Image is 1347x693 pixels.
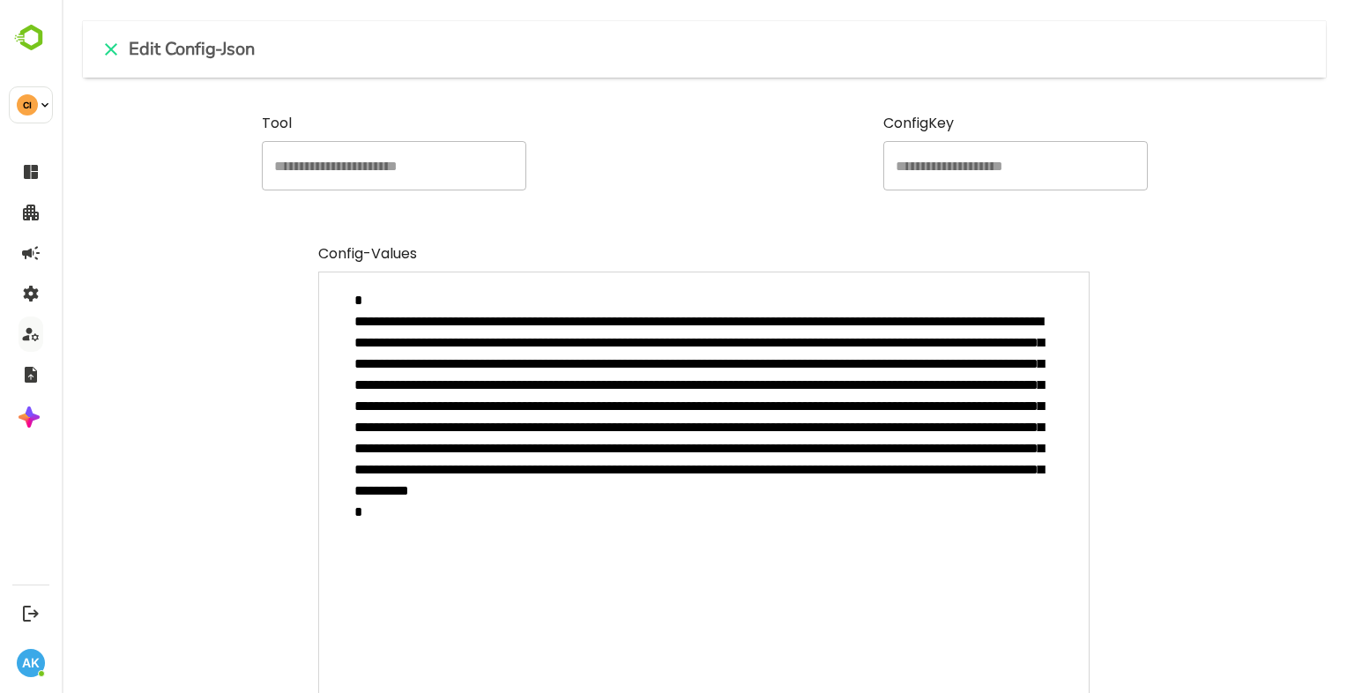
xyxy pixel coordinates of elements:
[9,21,54,55] img: BambooboxLogoMark.f1c84d78b4c51b1a7b5f700c9845e183.svg
[17,94,38,115] div: CI
[32,32,67,67] button: close
[19,601,42,625] button: Logout
[257,243,1028,265] label: Config-Values
[822,113,1086,134] label: ConfigKey
[200,113,465,134] label: Tool
[17,649,45,677] div: AK
[67,35,193,63] h6: Edit Config-Json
